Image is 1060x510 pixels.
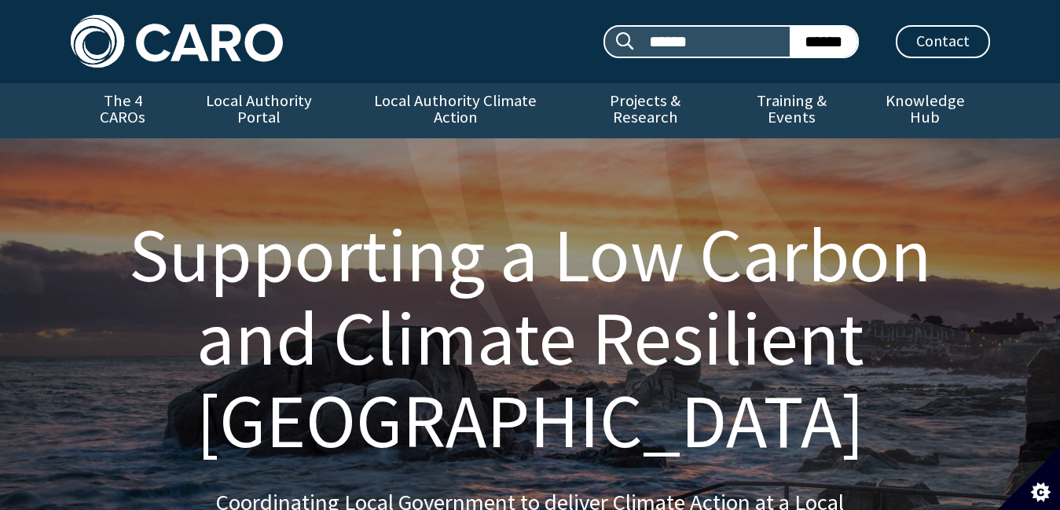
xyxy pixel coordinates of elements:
a: Local Authority Climate Action [343,83,567,138]
a: The 4 CAROs [71,83,175,138]
a: Contact [896,25,990,58]
a: Training & Events [723,83,860,138]
a: Projects & Research [567,83,723,138]
h1: Supporting a Low Carbon and Climate Resilient [GEOGRAPHIC_DATA] [90,214,971,463]
a: Local Authority Portal [175,83,343,138]
a: Knowledge Hub [860,83,989,138]
img: Caro logo [71,15,283,68]
button: Set cookie preferences [997,447,1060,510]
